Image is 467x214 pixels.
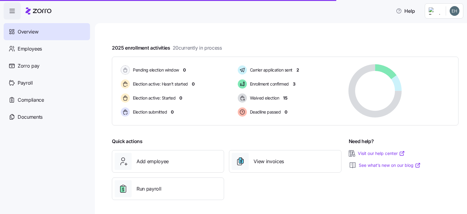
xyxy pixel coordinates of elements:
span: 0 [192,81,195,87]
span: Carrier application sent [248,67,292,73]
span: Pending election window [131,67,179,73]
span: Compliance [18,96,44,104]
span: 20 currently in process [173,44,222,52]
span: Zorro pay [18,62,40,70]
span: Help [396,7,415,15]
span: Election submitted [131,109,167,115]
a: Visit our help center [358,150,405,156]
a: Payroll [4,74,90,91]
span: 2025 enrollment activities [112,44,222,52]
span: 0 [179,95,182,101]
a: Compliance [4,91,90,108]
a: See what’s new on our blog [359,162,421,168]
span: Need help? [349,138,374,145]
span: 0 [285,109,287,115]
span: Documents [18,113,43,121]
a: Overview [4,23,90,40]
span: Run payroll [137,185,161,193]
span: Election active: Started [131,95,175,101]
a: Employees [4,40,90,57]
span: 0 [171,109,174,115]
span: Quick actions [112,138,143,145]
span: 15 [283,95,287,101]
span: Payroll [18,79,33,87]
span: View invoices [254,158,284,165]
span: 2 [296,67,299,73]
img: Employer logo [429,7,441,15]
button: Help [391,5,420,17]
span: Waived election [248,95,279,101]
span: 0 [183,67,186,73]
span: Overview [18,28,38,36]
a: Zorro pay [4,57,90,74]
a: Documents [4,108,90,125]
span: Add employee [137,158,169,165]
span: Employees [18,45,42,53]
span: 3 [293,81,296,87]
span: Deadline passed [248,109,281,115]
span: Election active: Hasn't started [131,81,188,87]
span: Enrollment confirmed [248,81,289,87]
img: 94bab8815199c1010a66c50ce00e2a17 [450,6,459,16]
